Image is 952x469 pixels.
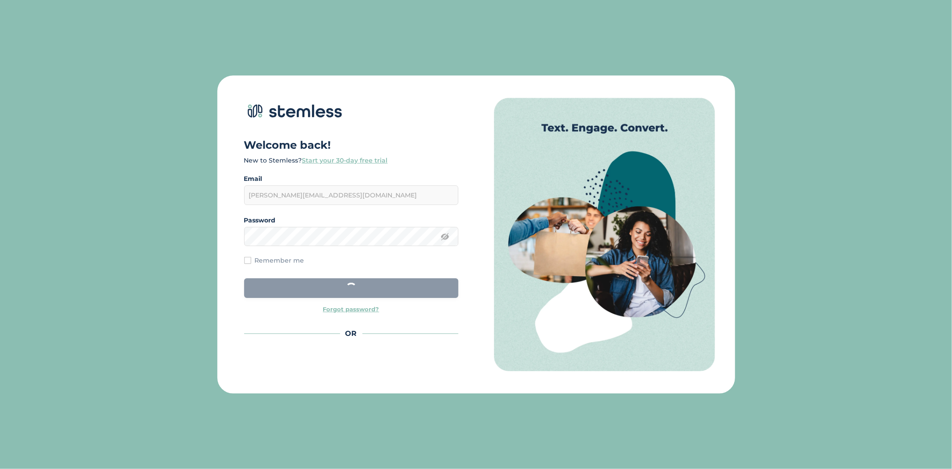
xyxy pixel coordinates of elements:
[261,352,449,372] iframe: Sign in with Google Button
[494,98,715,372] img: Auth image
[302,156,388,164] a: Start your 30-day free trial
[244,98,342,125] img: logo-dark-0685b13c.svg
[323,305,379,314] a: Forgot password?
[244,156,388,164] label: New to Stemless?
[244,174,458,184] label: Email
[907,426,952,469] iframe: Chat Widget
[244,216,458,225] label: Password
[441,232,449,241] img: icon-eye-line-7bc03c5c.svg
[244,138,458,152] h1: Welcome back!
[244,328,458,339] div: OR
